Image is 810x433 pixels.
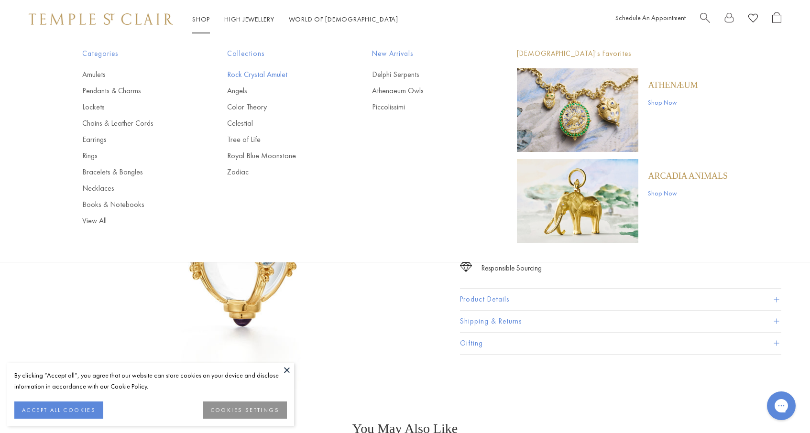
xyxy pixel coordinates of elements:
[615,13,686,22] a: Schedule An Appointment
[82,216,189,226] a: View All
[192,13,398,25] nav: Main navigation
[372,48,479,60] span: New Arrivals
[203,401,287,419] button: COOKIES SETTINGS
[762,388,800,423] iframe: Gorgias live chat messenger
[648,171,728,181] a: ARCADIA ANIMALS
[82,118,189,129] a: Chains & Leather Cords
[227,134,334,145] a: Tree of Life
[372,69,479,80] a: Delphi Serpents
[460,262,472,272] img: icon_sourcing.svg
[82,86,189,96] a: Pendants & Charms
[29,13,173,25] img: Temple St. Clair
[82,199,189,210] a: Books & Notebooks
[82,102,189,112] a: Lockets
[227,102,334,112] a: Color Theory
[82,151,189,161] a: Rings
[460,311,781,332] button: Shipping & Returns
[482,262,542,274] div: Responsible Sourcing
[227,69,334,80] a: Rock Crystal Amulet
[372,102,479,112] a: Piccolissimi
[224,15,274,23] a: High JewelleryHigh Jewellery
[748,12,758,27] a: View Wishlist
[372,86,479,96] a: Athenaeum Owls
[460,333,781,354] button: Gifting
[82,134,189,145] a: Earrings
[460,289,781,310] button: Product Details
[227,167,334,177] a: Zodiac
[14,401,103,419] button: ACCEPT ALL COOKIES
[192,15,210,23] a: ShopShop
[82,48,189,60] span: Categories
[227,48,334,60] span: Collections
[648,97,698,108] a: Shop Now
[517,48,728,60] p: [DEMOGRAPHIC_DATA]'s Favorites
[289,15,398,23] a: World of [DEMOGRAPHIC_DATA]World of [DEMOGRAPHIC_DATA]
[772,12,781,27] a: Open Shopping Bag
[14,370,287,392] div: By clicking “Accept all”, you agree that our website can store cookies on your device and disclos...
[648,188,728,198] a: Shop Now
[82,167,189,177] a: Bracelets & Bangles
[700,12,710,27] a: Search
[227,86,334,96] a: Angels
[82,183,189,194] a: Necklaces
[648,80,698,90] a: Athenæum
[227,151,334,161] a: Royal Blue Moonstone
[227,118,334,129] a: Celestial
[82,69,189,80] a: Amulets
